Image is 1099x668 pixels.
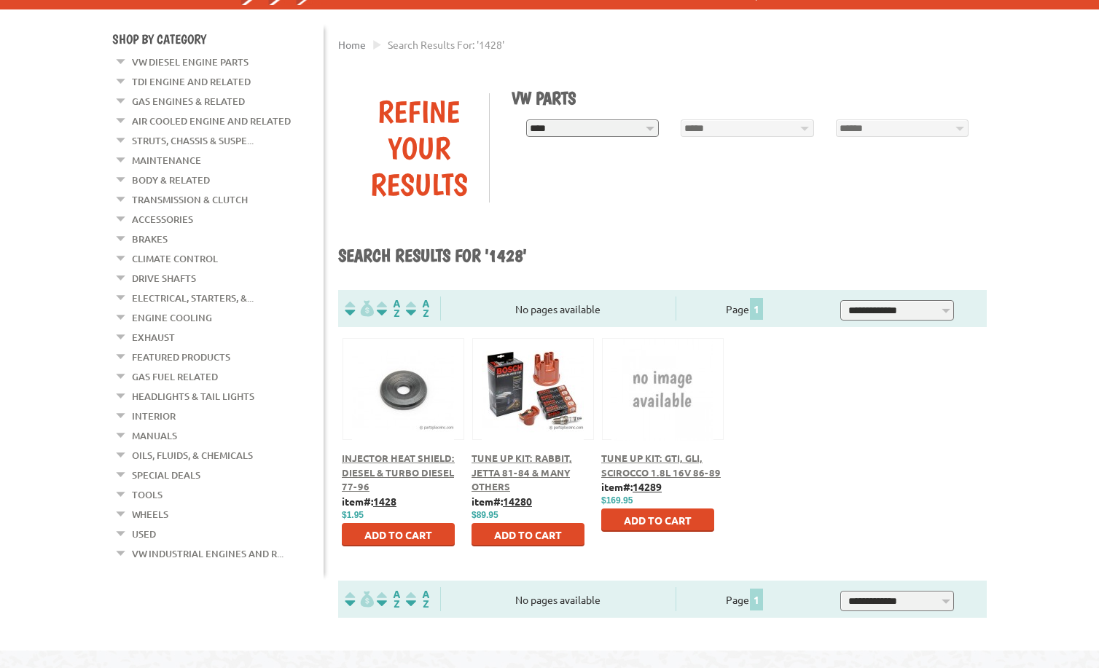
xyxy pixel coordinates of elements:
b: item#: [601,480,662,493]
button: Add to Cart [342,523,455,546]
img: filterpricelow.svg [345,300,374,317]
button: Add to Cart [472,523,584,546]
span: Search results for: '1428' [388,38,504,51]
a: Brakes [132,229,168,248]
div: Page [676,296,815,321]
u: 1428 [373,495,396,508]
u: 14289 [633,480,662,493]
div: No pages available [441,302,676,317]
div: No pages available [441,592,676,608]
a: Tools [132,485,163,504]
a: Special Deals [132,465,200,484]
a: Electrical, Starters, &... [132,288,254,307]
button: Add to Cart [601,508,714,532]
a: VW Diesel Engine Parts [132,52,249,71]
a: TDI Engine and Related [132,72,251,91]
span: $1.95 [342,510,364,520]
a: Used [132,524,156,543]
span: Add to Cart [494,528,562,541]
a: Air Cooled Engine and Related [132,111,291,130]
a: Manuals [132,426,177,445]
a: Headlights & Tail Lights [132,387,254,406]
a: Exhaust [132,328,175,347]
img: Sort by Headline [374,591,403,608]
a: Injector Heat Shield: Diesel & Turbo Diesel 77-96 [342,452,455,492]
span: 1 [750,589,763,610]
span: $89.95 [472,510,498,520]
img: filterpricelow.svg [345,591,374,608]
h1: VW Parts [512,87,977,109]
span: 1 [750,298,763,320]
a: Gas Engines & Related [132,92,245,111]
u: 14280 [503,495,532,508]
b: item#: [472,495,532,508]
h1: Search results for '1428' [338,245,987,268]
img: Sort by Sales Rank [403,300,432,317]
a: Drive Shafts [132,269,196,288]
a: Wheels [132,505,168,524]
a: Climate Control [132,249,218,268]
span: $169.95 [601,495,633,506]
a: Accessories [132,210,193,229]
a: Home [338,38,366,51]
a: Engine Cooling [132,308,212,327]
a: Struts, Chassis & Suspe... [132,131,254,150]
a: Oils, Fluids, & Chemicals [132,446,253,465]
a: Tune Up Kit: Rabbit, Jetta 81-84 & Many Others [472,452,572,492]
h4: Shop By Category [112,31,324,47]
div: Refine Your Results [349,93,489,203]
a: VW Industrial Engines and R... [132,544,283,563]
a: Body & Related [132,170,210,189]
a: Transmission & Clutch [132,190,248,209]
a: Featured Products [132,347,230,366]
span: Add to Cart [624,514,692,527]
a: Maintenance [132,151,201,170]
span: Add to Cart [364,528,432,541]
a: Tune Up Kit: GTI, GLI, Scirocco 1.8L 16V 86-89 [601,452,721,479]
img: Sort by Headline [374,300,403,317]
div: Page [676,587,815,611]
b: item#: [342,495,396,508]
a: Interior [132,406,176,425]
a: Gas Fuel Related [132,367,218,386]
img: Sort by Sales Rank [403,591,432,608]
